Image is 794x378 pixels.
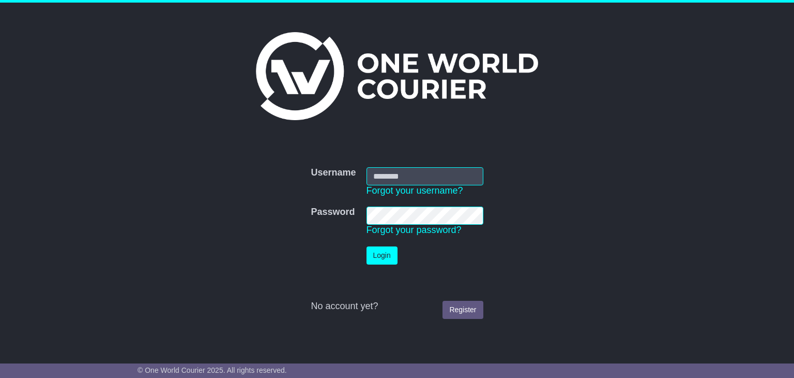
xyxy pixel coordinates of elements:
[311,207,355,218] label: Password
[367,246,398,265] button: Login
[442,301,483,319] a: Register
[256,32,538,120] img: One World
[138,366,287,374] span: © One World Courier 2025. All rights reserved.
[367,225,462,235] a: Forgot your password?
[311,301,483,312] div: No account yet?
[367,185,463,196] a: Forgot your username?
[311,167,356,179] label: Username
